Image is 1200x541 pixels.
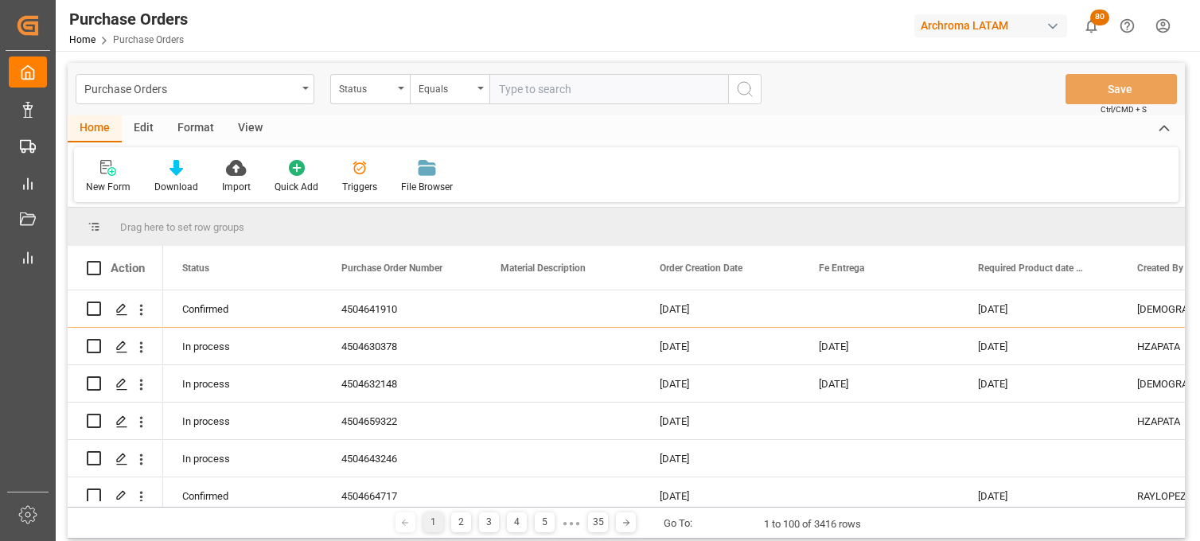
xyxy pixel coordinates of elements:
[166,115,226,142] div: Format
[501,263,586,274] span: Material Description
[489,74,728,104] input: Type to search
[226,115,275,142] div: View
[451,512,471,532] div: 2
[800,365,959,402] div: [DATE]
[641,403,800,439] div: [DATE]
[410,74,489,104] button: open menu
[588,512,608,532] div: 35
[660,263,742,274] span: Order Creation Date
[664,516,692,531] div: Go To:
[1073,8,1109,44] button: show 80 new notifications
[322,440,481,477] div: 4504643246
[535,512,555,532] div: 5
[341,263,442,274] span: Purchase Order Number
[322,403,481,439] div: 4504659322
[86,180,131,194] div: New Form
[68,440,163,477] div: Press SPACE to select this row.
[275,180,318,194] div: Quick Add
[641,477,800,514] div: [DATE]
[764,516,861,532] div: 1 to 100 of 3416 rows
[800,328,959,364] div: [DATE]
[122,115,166,142] div: Edit
[222,180,251,194] div: Import
[914,14,1067,37] div: Archroma LATAM
[154,180,198,194] div: Download
[401,180,453,194] div: File Browser
[423,512,443,532] div: 1
[959,290,1118,327] div: [DATE]
[69,34,95,45] a: Home
[339,78,393,96] div: Status
[322,328,481,364] div: 4504630378
[1137,263,1183,274] span: Created By
[68,365,163,403] div: Press SPACE to select this row.
[120,221,244,233] span: Drag here to set row groups
[641,290,800,327] div: [DATE]
[959,328,1118,364] div: [DATE]
[914,10,1073,41] button: Archroma LATAM
[641,328,800,364] div: [DATE]
[563,517,580,529] div: ● ● ●
[978,263,1085,274] span: Required Product date (AB)
[959,477,1118,514] div: [DATE]
[163,403,322,439] div: In process
[68,115,122,142] div: Home
[68,328,163,365] div: Press SPACE to select this row.
[728,74,762,104] button: search button
[1101,103,1147,115] span: Ctrl/CMD + S
[76,74,314,104] button: open menu
[507,512,527,532] div: 4
[1066,74,1177,104] button: Save
[1109,8,1145,44] button: Help Center
[163,477,322,514] div: Confirmed
[819,263,864,274] span: Fe Entrega
[322,477,481,514] div: 4504664717
[1090,10,1109,25] span: 80
[419,78,473,96] div: Equals
[959,365,1118,402] div: [DATE]
[163,328,322,364] div: In process
[330,74,410,104] button: open menu
[641,440,800,477] div: [DATE]
[68,290,163,328] div: Press SPACE to select this row.
[342,180,377,194] div: Triggers
[69,7,188,31] div: Purchase Orders
[322,290,481,327] div: 4504641910
[322,365,481,402] div: 4504632148
[479,512,499,532] div: 3
[68,477,163,515] div: Press SPACE to select this row.
[641,365,800,402] div: [DATE]
[68,403,163,440] div: Press SPACE to select this row.
[163,440,322,477] div: In process
[84,78,297,98] div: Purchase Orders
[182,263,209,274] span: Status
[163,365,322,402] div: In process
[163,290,322,327] div: Confirmed
[111,261,145,275] div: Action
